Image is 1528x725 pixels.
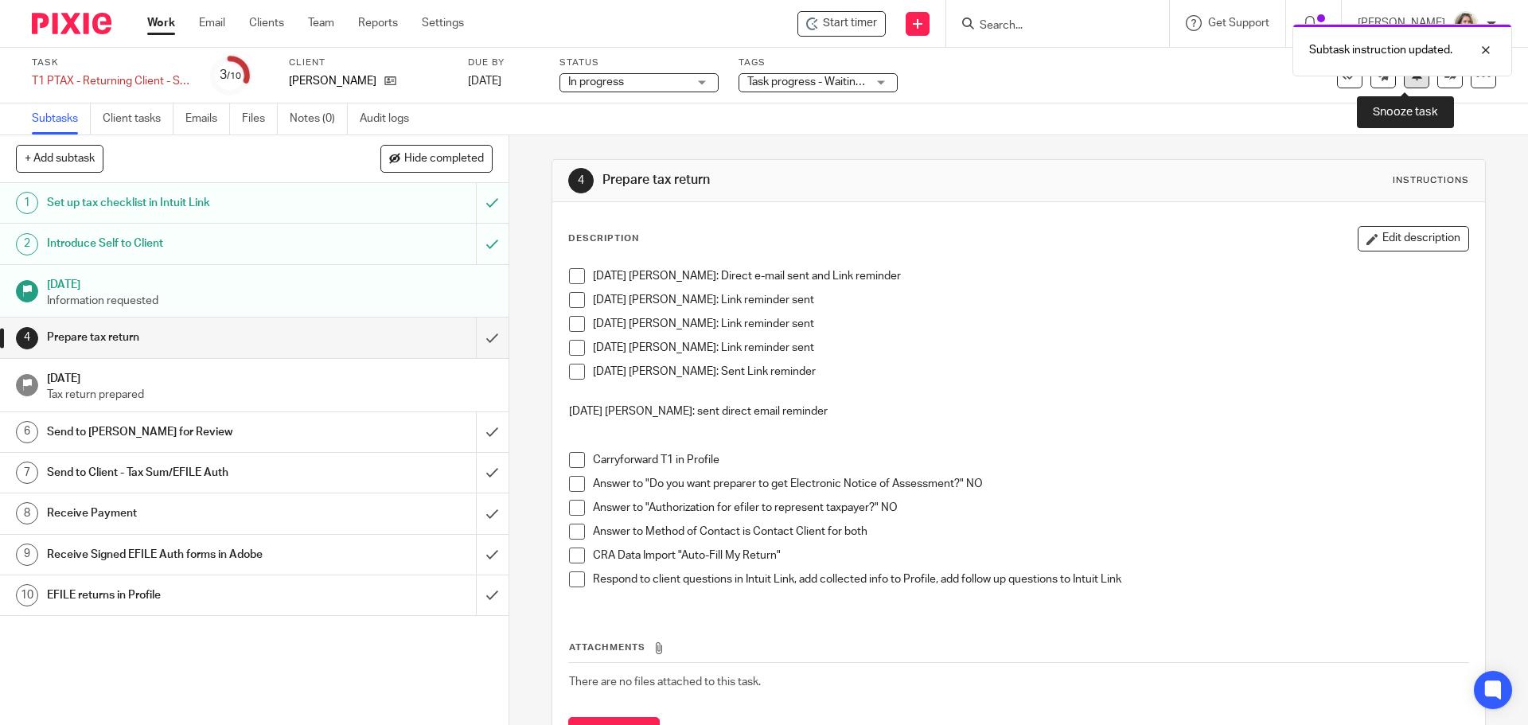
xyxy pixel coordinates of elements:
a: Audit logs [360,103,421,134]
span: There are no files attached to this task. [569,676,761,688]
p: [DATE] [PERSON_NAME]: sent direct email reminder [569,403,1468,419]
p: [DATE] [PERSON_NAME]: Link reminder sent [593,340,1468,356]
a: Settings [422,15,464,31]
p: [DATE] [PERSON_NAME]: Sent Link reminder [593,364,1468,380]
label: Due by [468,57,540,69]
h1: Prepare tax return [47,325,322,349]
a: Work [147,15,175,31]
p: Answer to "Do you want preparer to get Electronic Notice of Assessment?" NO [593,476,1468,492]
h1: EFILE returns in Profile [47,583,322,607]
span: Hide completed [404,153,484,166]
button: Hide completed [380,145,493,172]
p: Respond to client questions in Intuit Link, add collected info to Profile, add follow up question... [593,571,1468,587]
div: 7 [16,462,38,484]
a: Reports [358,15,398,31]
div: 8 [16,502,38,524]
label: Client [289,57,448,69]
label: Status [559,57,719,69]
label: Task [32,57,191,69]
h1: Receive Payment [47,501,322,525]
div: 4 [568,168,594,193]
p: [DATE] [PERSON_NAME]: Link reminder sent [593,292,1468,308]
div: Deborah Lantz - T1 PTAX - Returning Client - Sole Prop Bus T2125 - 2024 [797,11,886,37]
a: Email [199,15,225,31]
a: Notes (0) [290,103,348,134]
div: 1 [16,192,38,214]
a: Files [242,103,278,134]
p: Subtask instruction updated. [1309,42,1452,58]
p: [DATE] [PERSON_NAME]: Direct e-mail sent and Link reminder [593,268,1468,284]
p: Answer to Method of Contact is Contact Client for both [593,524,1468,540]
span: Attachments [569,643,645,652]
img: Pixie [32,13,111,34]
p: Information requested [47,293,493,309]
p: Tax return prepared [47,387,493,403]
span: In progress [568,76,624,88]
img: IMG_7896.JPG [1453,11,1479,37]
p: [DATE] [PERSON_NAME]: Link reminder sent [593,316,1468,332]
h1: Prepare tax return [602,172,1053,189]
h1: [DATE] [47,367,493,387]
p: [PERSON_NAME] [289,73,376,89]
a: Team [308,15,334,31]
h1: [DATE] [47,273,493,293]
div: 6 [16,421,38,443]
div: 10 [16,584,38,606]
h1: Set up tax checklist in Intuit Link [47,191,322,215]
p: Answer to "Authorization for efiler to represent taxpayer?" NO [593,500,1468,516]
a: Client tasks [103,103,173,134]
button: + Add subtask [16,145,103,172]
p: Description [568,232,639,245]
a: Emails [185,103,230,134]
h1: Receive Signed EFILE Auth forms in Adobe [47,543,322,567]
a: Clients [249,15,284,31]
div: 2 [16,233,38,255]
div: 9 [16,544,38,566]
div: 3 [220,66,241,84]
small: /10 [227,72,241,80]
a: Subtasks [32,103,91,134]
span: Task progress - Waiting for client response + 1 [747,76,976,88]
h1: Send to [PERSON_NAME] for Review [47,420,322,444]
div: 4 [16,327,38,349]
button: Edit description [1358,226,1469,251]
h1: Send to Client - Tax Sum/EFILE Auth [47,461,322,485]
p: CRA Data Import "Auto-Fill My Return" [593,548,1468,563]
h1: Introduce Self to Client [47,232,322,255]
span: [DATE] [468,76,501,87]
div: Instructions [1393,174,1469,187]
label: Tags [739,57,898,69]
div: T1 PTAX - Returning Client - Sole Prop Bus T2125 - 2024 [32,73,191,89]
p: Carryforward T1 in Profile [593,452,1468,468]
